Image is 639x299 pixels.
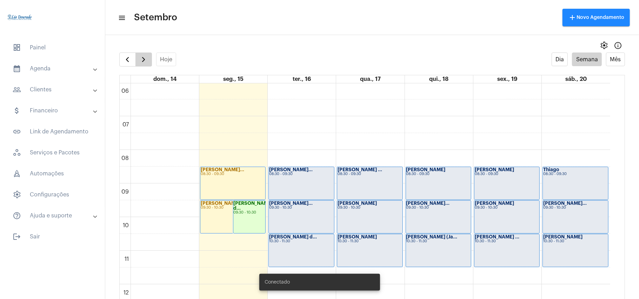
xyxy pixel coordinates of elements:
[406,172,471,176] div: 08:30 - 09:30
[265,279,290,286] span: Conectado
[428,75,450,83] a: 18 de setembro de 2025
[201,167,244,172] strong: [PERSON_NAME]...
[201,201,240,206] strong: [PERSON_NAME]
[152,75,178,83] a: 14 de setembro de 2025
[13,106,21,115] mat-icon: sidenav icon
[13,190,21,199] span: sidenav icon
[7,123,98,140] span: Link de Agendamento
[614,41,622,50] mat-icon: Info
[543,206,608,210] div: 09:30 - 10:30
[4,207,105,224] mat-expansion-panel-header: sidenav iconAjuda e suporte
[201,206,265,210] div: 09:30 - 10:30
[291,75,312,83] a: 16 de setembro de 2025
[606,53,625,66] button: Mês
[475,206,539,210] div: 09:30 - 10:30
[4,81,105,98] mat-expansion-panel-header: sidenav iconClientes
[156,53,177,66] button: Hoje
[269,167,313,172] strong: [PERSON_NAME]...
[572,53,602,66] button: Semana
[13,85,94,94] mat-panel-title: Clientes
[234,211,265,215] div: 09:30 - 10:30
[543,201,587,206] strong: [PERSON_NAME]...
[120,155,131,161] div: 08
[6,4,34,32] img: 4c910ca3-f26c-c648-53c7-1a2041c6e520.jpg
[597,39,611,53] button: settings
[121,121,131,128] div: 07
[269,239,333,243] div: 10:30 - 11:30
[13,169,21,178] span: sidenav icon
[119,53,136,67] button: Semana Anterior
[13,211,94,220] mat-panel-title: Ajuda e suporte
[475,239,539,243] div: 10:30 - 11:30
[543,172,608,176] div: 08:30 - 09:30
[13,127,21,136] mat-icon: sidenav icon
[13,232,21,241] mat-icon: sidenav icon
[118,14,125,22] mat-icon: sidenav icon
[359,75,382,83] a: 17 de setembro de 2025
[4,60,105,77] mat-expansion-panel-header: sidenav iconAgenda
[13,106,94,115] mat-panel-title: Financeiro
[543,239,608,243] div: 10:30 - 11:30
[124,256,131,262] div: 11
[568,13,577,22] mat-icon: add
[406,239,471,243] div: 10:30 - 11:30
[201,172,265,176] div: 08:30 - 09:30
[338,235,377,239] strong: [PERSON_NAME]
[13,148,21,157] span: sidenav icon
[122,290,131,296] div: 12
[120,88,131,94] div: 06
[406,235,458,239] strong: [PERSON_NAME] (Ja...
[13,43,21,52] span: sidenav icon
[269,172,333,176] div: 08:30 - 09:30
[13,85,21,94] mat-icon: sidenav icon
[7,165,98,182] span: Automações
[475,235,519,239] strong: [PERSON_NAME] ...
[563,9,630,26] button: Novo Agendamento
[496,75,519,83] a: 19 de setembro de 2025
[338,201,377,206] strong: [PERSON_NAME]
[7,228,98,245] span: Sair
[475,201,514,206] strong: [PERSON_NAME]
[134,12,177,23] span: Setembro
[120,189,131,195] div: 09
[406,206,471,210] div: 09:30 - 10:30
[406,201,450,206] strong: [PERSON_NAME]...
[13,64,21,73] mat-icon: sidenav icon
[269,235,317,239] strong: [PERSON_NAME] d...
[7,144,98,161] span: Serviços e Pacotes
[222,75,245,83] a: 15 de setembro de 2025
[568,15,624,20] span: Novo Agendamento
[564,75,588,83] a: 20 de setembro de 2025
[234,201,273,210] strong: [PERSON_NAME] d...
[338,167,382,172] strong: [PERSON_NAME] ...
[552,53,568,66] button: Dia
[338,206,402,210] div: 09:30 - 10:30
[600,41,608,50] span: settings
[13,211,21,220] mat-icon: sidenav icon
[269,206,333,210] div: 09:30 - 10:30
[543,235,583,239] strong: [PERSON_NAME]
[611,39,625,53] button: Info
[13,64,94,73] mat-panel-title: Agenda
[338,172,402,176] div: 08:30 - 09:30
[7,186,98,203] span: Configurações
[338,239,402,243] div: 10:30 - 11:30
[269,201,313,206] strong: [PERSON_NAME]...
[475,167,514,172] strong: [PERSON_NAME]
[4,102,105,119] mat-expansion-panel-header: sidenav iconFinanceiro
[475,172,539,176] div: 08:30 - 09:30
[135,53,152,67] button: Próximo Semana
[122,222,131,229] div: 10
[7,39,98,56] span: Painel
[406,167,446,172] strong: [PERSON_NAME]
[543,167,559,172] strong: Thiago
